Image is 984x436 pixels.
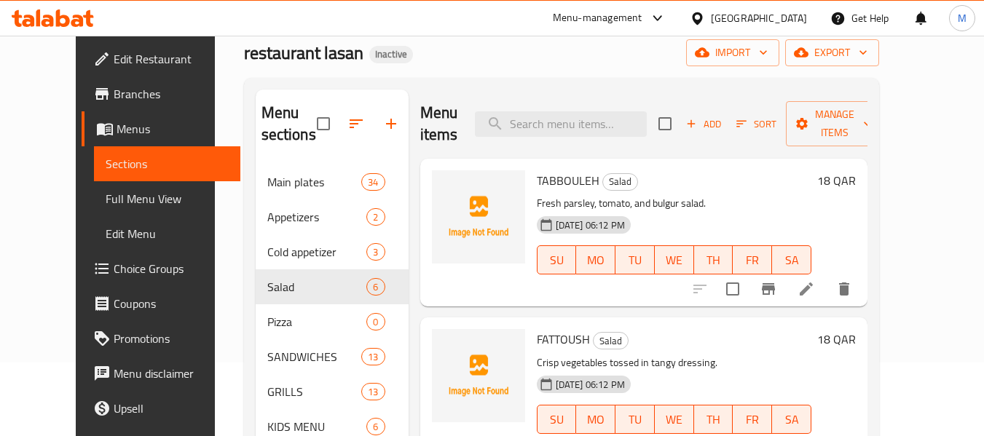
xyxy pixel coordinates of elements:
span: Promotions [114,330,229,347]
div: [GEOGRAPHIC_DATA] [711,10,807,26]
span: Choice Groups [114,260,229,277]
span: GRILLS [267,383,362,400]
span: SU [543,409,571,430]
span: Add [684,116,723,132]
span: Upsell [114,400,229,417]
div: Appetizers2 [256,199,409,234]
input: search [475,111,647,137]
div: items [366,208,385,226]
h6: 18 QAR [817,170,856,191]
span: WE [661,409,688,430]
span: Select section [650,108,680,139]
div: Main plates34 [256,165,409,199]
a: Choice Groups [82,251,240,286]
a: Edit Restaurant [82,41,240,76]
span: SA [778,250,806,271]
span: Edit Menu [106,225,229,242]
div: Salad6 [256,269,409,304]
span: Cold appetizer [267,243,367,261]
h2: Menu sections [261,102,317,146]
div: Pizza0 [256,304,409,339]
span: Add item [680,113,727,135]
button: Sort [733,113,780,135]
button: import [686,39,779,66]
button: Add section [374,106,409,141]
button: FR [733,245,772,274]
a: Edit menu item [798,280,815,298]
span: FATTOUSH [537,328,590,350]
div: Cold appetizer3 [256,234,409,269]
span: MO [582,250,610,271]
button: SA [772,245,811,274]
div: Salad [593,332,629,349]
h6: 18 QAR [817,329,856,349]
a: Edit Menu [94,216,240,251]
span: 13 [362,385,384,399]
button: Branch-specific-item [751,271,786,306]
span: Edit Restaurant [114,50,229,68]
span: Main plates [267,173,362,191]
img: FATTOUSH [432,329,525,422]
span: 13 [362,350,384,364]
span: TU [621,250,649,271]
span: 0 [367,315,384,329]
span: Sort [736,116,776,132]
p: Fresh parsley, tomato, and bulgur salad. [537,194,811,213]
span: Menu disclaimer [114,365,229,382]
span: M [958,10,967,26]
span: Appetizers [267,208,367,226]
span: Full Menu View [106,190,229,207]
div: items [366,418,385,435]
button: MO [576,405,615,434]
span: Pizza [267,313,367,330]
span: Sort sections [339,106,374,141]
div: Salad [602,173,638,191]
span: Coupons [114,295,229,312]
button: WE [655,245,694,274]
span: restaurant lasan [244,36,363,69]
span: FR [739,409,766,430]
img: TABBOULEH [432,170,525,263]
span: 6 [367,280,384,294]
button: Manage items [786,101,883,146]
span: export [797,44,867,62]
span: TU [621,409,649,430]
button: TU [615,245,655,274]
button: TU [615,405,655,434]
span: 3 [367,245,384,259]
a: Coupons [82,286,240,321]
button: TH [694,245,733,274]
button: export [785,39,879,66]
button: TH [694,405,733,434]
a: Full Menu View [94,181,240,216]
button: SU [537,245,577,274]
h2: Menu items [420,102,458,146]
span: Salad [603,173,637,190]
span: 2 [367,210,384,224]
span: SANDWICHES [267,348,362,365]
span: KIDS MENU [267,418,367,435]
span: Salad [594,333,628,349]
button: delete [827,271,862,306]
span: Sort items [727,113,786,135]
span: Select all sections [308,108,339,139]
span: Branches [114,85,229,103]
a: Menus [82,111,240,146]
span: TH [700,409,728,430]
div: Inactive [369,46,413,63]
span: Select to update [717,274,748,304]
div: items [361,383,385,400]
button: MO [576,245,615,274]
span: TH [700,250,728,271]
p: Crisp vegetables tossed in tangy dressing. [537,354,811,372]
span: Sections [106,155,229,173]
span: Menus [117,120,229,138]
span: 34 [362,175,384,189]
div: Menu-management [553,9,642,27]
button: WE [655,405,694,434]
a: Menu disclaimer [82,356,240,391]
div: GRILLS13 [256,374,409,409]
span: 6 [367,420,384,434]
